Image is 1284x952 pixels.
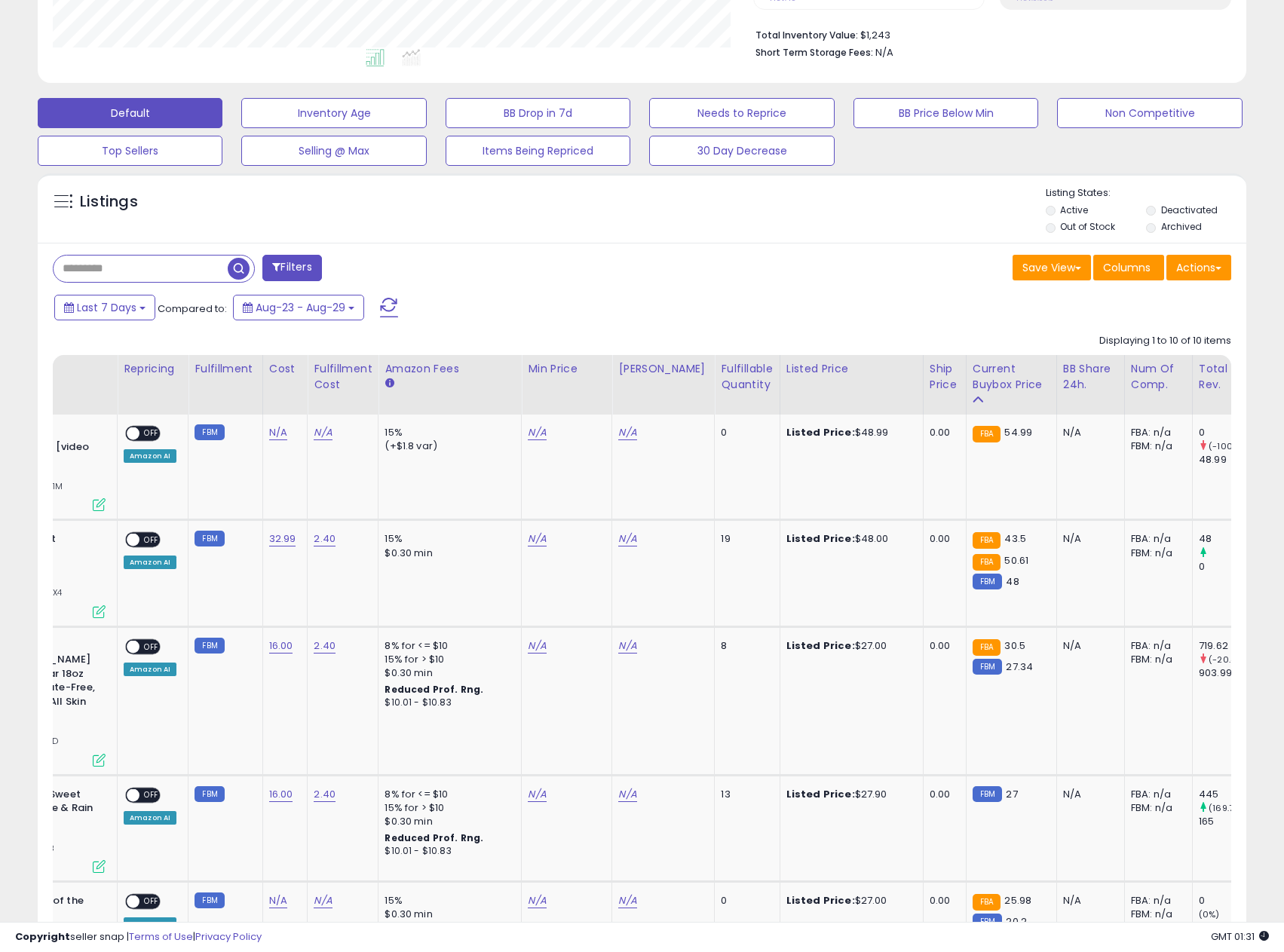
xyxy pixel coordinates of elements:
[385,683,483,696] b: Reduced Prof. Rng.
[973,639,1001,656] small: FBA
[930,894,955,908] div: 0.00
[786,531,855,546] b: Listed Price:
[139,427,164,440] span: OFF
[1063,532,1113,546] div: N/A
[618,531,636,546] a: N/A
[528,425,546,440] a: N/A
[973,659,1002,675] small: FBM
[241,98,426,128] button: Inventory Age
[1004,638,1025,653] span: 30.5
[1199,361,1254,393] div: Total Rev.
[195,531,224,546] small: FBM
[1161,204,1218,216] label: Deactivated
[930,788,955,801] div: 0.00
[269,638,293,654] a: 16.00
[269,531,296,546] a: 32.99
[721,361,773,393] div: Fulfillable Quantity
[1004,893,1031,908] span: 25.98
[930,532,955,546] div: 0.00
[1131,439,1181,453] div: FBM: n/a
[528,787,546,802] a: N/A
[618,893,636,908] a: N/A
[1209,440,1243,452] small: (-100%)
[1063,426,1113,439] div: N/A
[618,787,636,802] a: N/A
[1131,788,1181,801] div: FBA: n/a
[269,425,287,440] a: N/A
[314,361,372,393] div: Fulfillment Cost
[139,788,164,801] span: OFF
[1131,653,1181,666] div: FBM: n/a
[1004,425,1032,439] span: 54.99
[973,554,1001,571] small: FBA
[973,574,1002,589] small: FBM
[77,300,136,315] span: Last 7 Days
[1161,220,1202,233] label: Archived
[1131,426,1181,439] div: FBA: n/a
[38,98,222,128] button: Default
[385,439,510,453] div: (+$1.8 var)
[385,532,510,546] div: 15%
[385,831,483,844] b: Reduced Prof. Rng.
[1006,660,1033,674] span: 27.34
[973,894,1001,911] small: FBA
[124,811,176,825] div: Amazon AI
[1166,255,1231,280] button: Actions
[528,893,546,908] a: N/A
[786,425,855,439] b: Listed Price:
[1013,255,1091,280] button: Save View
[139,640,164,653] span: OFF
[1131,801,1181,815] div: FBM: n/a
[241,136,426,166] button: Selling @ Max
[1131,361,1186,393] div: Num of Comp.
[1199,453,1260,467] div: 48.99
[755,29,858,41] b: Total Inventory Value:
[385,894,510,908] div: 15%
[446,98,630,128] button: BB Drop in 7d
[721,639,768,653] div: 8
[385,788,510,801] div: 8% for <= $10
[649,136,834,166] button: 30 Day Decrease
[1004,531,1026,546] span: 43.5
[385,666,510,680] div: $0.30 min
[875,45,893,60] span: N/A
[124,449,176,463] div: Amazon AI
[786,426,912,439] div: $48.99
[124,663,176,676] div: Amazon AI
[1211,929,1269,944] span: 2025-09-6 01:31 GMT
[930,361,960,393] div: Ship Price
[1199,815,1260,828] div: 165
[80,191,138,213] h5: Listings
[786,639,912,653] div: $27.00
[1209,654,1246,666] small: (-20.4%)
[973,786,1002,802] small: FBM
[139,895,164,908] span: OFF
[1063,361,1118,393] div: BB Share 24h.
[314,425,332,440] a: N/A
[233,295,364,320] button: Aug-23 - Aug-29
[786,787,855,801] b: Listed Price:
[15,930,262,944] div: seller snap | |
[1199,788,1260,801] div: 445
[618,425,636,440] a: N/A
[1093,255,1164,280] button: Columns
[314,638,336,654] a: 2.40
[195,929,262,944] a: Privacy Policy
[1004,553,1028,568] span: 50.61
[124,361,182,377] div: Repricing
[54,295,155,320] button: Last 7 Days
[38,136,222,166] button: Top Sellers
[853,98,1038,128] button: BB Price Below Min
[195,638,224,654] small: FBM
[973,532,1001,549] small: FBA
[385,653,510,666] div: 15% for > $10
[1199,426,1260,439] div: 0
[129,929,193,944] a: Terms of Use
[1131,546,1181,560] div: FBM: n/a
[618,638,636,654] a: N/A
[786,788,912,801] div: $27.90
[446,136,630,166] button: Items Being Repriced
[1131,639,1181,653] div: FBA: n/a
[973,426,1001,442] small: FBA
[786,894,912,908] div: $27.00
